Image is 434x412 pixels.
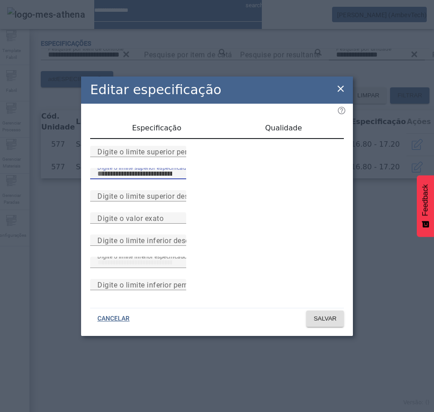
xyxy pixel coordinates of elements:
[90,80,222,100] h2: Editar especificação
[265,125,302,132] span: Qualidade
[313,314,337,323] span: SALVAR
[97,236,204,244] mat-label: Digite o limite inferior desejado
[97,280,206,289] mat-label: Digite o limite inferior permitido
[97,164,189,171] mat-label: Digite o limite superior especificado
[97,192,207,200] mat-label: Digite o limite superior desejado
[90,311,137,327] button: CANCELAR
[132,125,181,132] span: Especificação
[97,314,130,323] span: CANCELAR
[97,253,187,259] mat-label: Digite o limite inferior especificado
[421,184,429,216] span: Feedback
[97,214,164,222] mat-label: Digite o valor exato
[417,175,434,237] button: Feedback - Mostrar pesquisa
[97,147,209,156] mat-label: Digite o limite superior permitido
[306,311,344,327] button: SALVAR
